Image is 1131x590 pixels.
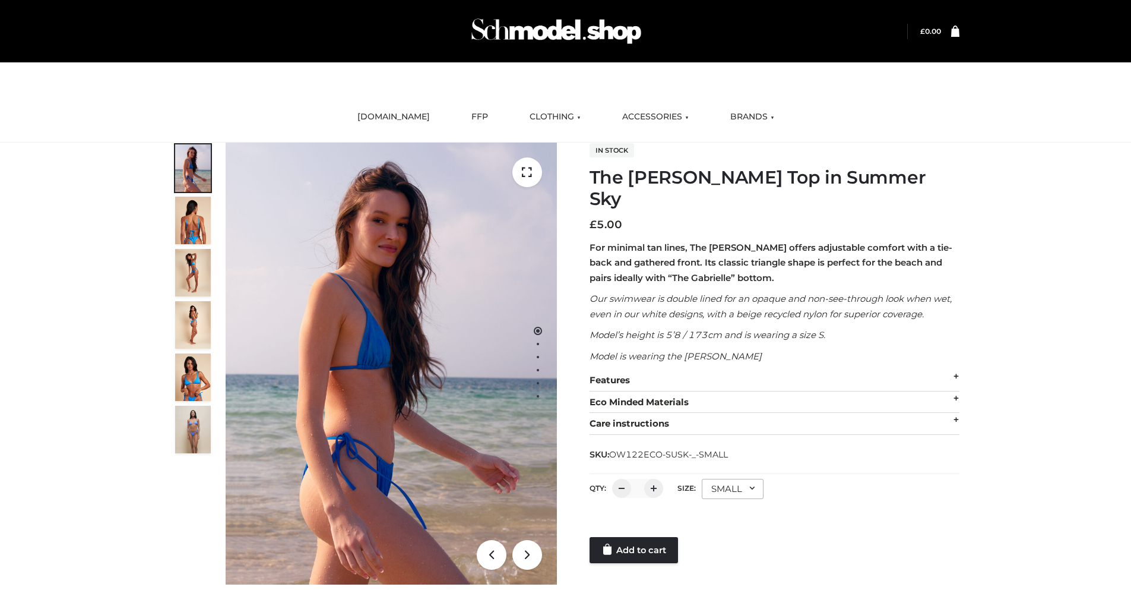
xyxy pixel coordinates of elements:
[226,143,557,585] img: 1.Alex-top_SS-1_4464b1e7-c2c9-4e4b-a62c-58381cd673c0 (1)
[590,537,678,563] a: Add to cart
[590,218,622,231] bdi: 5.00
[521,104,590,130] a: CLOTHING
[590,370,959,392] div: Features
[590,413,959,435] div: Care instructions
[609,449,728,460] span: OW122ECO-SUSK-_-SMALL
[590,293,952,320] em: Our swimwear is double lined for an opaque and non-see-through look when wet, even in our white d...
[590,351,762,362] em: Model is wearing the [PERSON_NAME]
[590,143,634,157] span: In stock
[590,218,597,231] span: £
[721,104,783,130] a: BRANDS
[349,104,439,130] a: [DOMAIN_NAME]
[590,447,729,462] span: SKU:
[175,144,211,192] img: 1.Alex-top_SS-1_4464b1e7-c2c9-4e4b-a62c-58381cd673c0-1.jpg
[175,197,211,244] img: 5.Alex-top_CN-1-1_1-1.jpg
[677,484,696,493] label: Size:
[175,354,211,401] img: 2.Alex-top_CN-1-1-2.jpg
[175,406,211,453] img: SSVC.jpg
[175,301,211,349] img: 3.Alex-top_CN-1-1-2.jpg
[702,479,763,499] div: SMALL
[590,484,606,493] label: QTY:
[590,329,825,340] em: Model’s height is 5’8 / 173cm and is wearing a size S.
[920,27,941,36] a: £0.00
[175,249,211,296] img: 4.Alex-top_CN-1-1-2.jpg
[590,242,952,283] strong: For minimal tan lines, The [PERSON_NAME] offers adjustable comfort with a tie-back and gathered f...
[920,27,925,36] span: £
[590,167,959,210] h1: The [PERSON_NAME] Top in Summer Sky
[467,8,645,55] img: Schmodel Admin 964
[462,104,497,130] a: FFP
[613,104,698,130] a: ACCESSORIES
[590,392,959,414] div: Eco Minded Materials
[920,27,941,36] bdi: 0.00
